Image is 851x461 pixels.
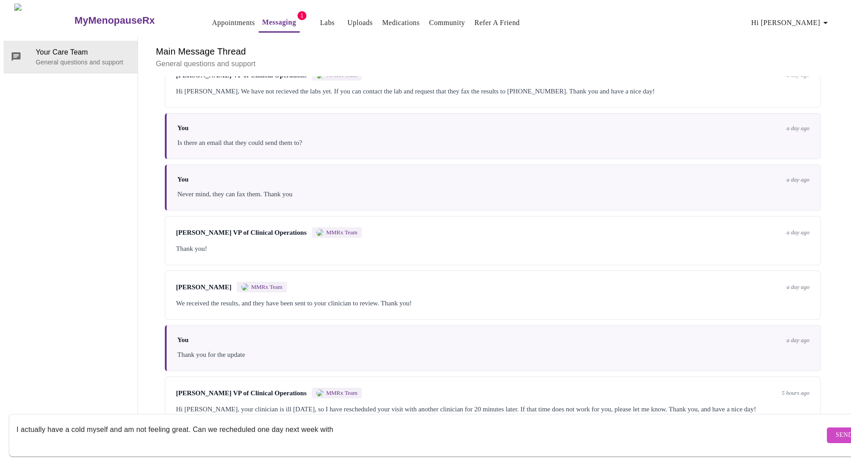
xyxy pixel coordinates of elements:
img: MMRX [316,229,323,236]
p: General questions and support [36,58,130,67]
span: MMRx Team [326,229,357,236]
div: Is there an email that they could send them to? [177,137,809,148]
textarea: Send a message about your appointment [17,421,825,449]
span: Your Care Team [36,47,130,58]
a: Messaging [262,16,296,29]
img: MMRX [241,283,248,291]
a: Medications [382,17,419,29]
button: Messaging [259,13,300,33]
span: 5 hours ago [782,389,809,397]
div: Your Care TeamGeneral questions and support [4,41,138,73]
span: a day ago [787,337,809,344]
button: Refer a Friend [471,14,524,32]
span: [PERSON_NAME] [176,283,231,291]
button: Labs [313,14,342,32]
div: Hi [PERSON_NAME], your clinician is ill [DATE], so I have rescheduled your visit with another cli... [176,404,809,414]
h6: Main Message Thread [156,44,830,59]
div: Hi [PERSON_NAME], We have not recieved the labs yet. If you can contact the lab and request that ... [176,86,809,97]
h3: MyMenopauseRx [75,15,155,26]
button: Medications [378,14,423,32]
img: MMRX [316,389,323,397]
a: Community [429,17,465,29]
a: Refer a Friend [474,17,520,29]
span: MMRx Team [251,283,282,291]
button: Hi [PERSON_NAME] [748,14,834,32]
div: Thank you! [176,243,809,254]
span: 1 [298,11,306,20]
span: You [177,124,189,132]
img: MyMenopauseRx Logo [14,4,73,37]
span: [PERSON_NAME] VP of Clinical Operations [176,389,306,397]
span: You [177,336,189,344]
a: Labs [320,17,335,29]
span: a day ago [787,125,809,132]
div: Thank you for the update [177,349,809,360]
div: Never mind, they can fax them. Thank you [177,189,809,199]
span: a day ago [787,176,809,183]
a: Uploads [348,17,373,29]
button: Community [426,14,469,32]
div: We received the results, and they have been sent to your clinician to review. Thank you! [176,298,809,309]
span: a day ago [787,229,809,236]
span: Hi [PERSON_NAME] [751,17,831,29]
span: MMRx Team [326,389,357,397]
span: You [177,176,189,183]
button: Uploads [344,14,377,32]
button: Appointments [209,14,259,32]
span: a day ago [787,283,809,291]
a: Appointments [212,17,255,29]
p: General questions and support [156,59,830,69]
span: [PERSON_NAME] VP of Clinical Operations [176,229,306,237]
a: MyMenopauseRx [73,5,190,36]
